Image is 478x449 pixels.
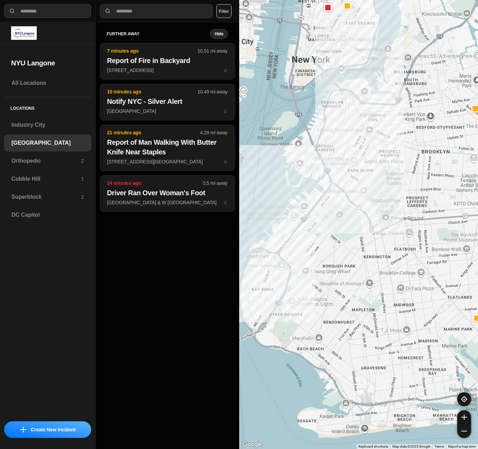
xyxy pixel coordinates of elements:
img: zoom-in [461,414,467,420]
span: star [223,200,228,205]
p: Create New Incident [31,426,76,433]
img: zoom-out [461,428,467,434]
a: 24 minutes ago3.5 mi awayDriver Ran Over Woman's Foot[GEOGRAPHIC_DATA] & W [GEOGRAPHIC_DATA]star [100,199,235,205]
h2: Notify NYC - Silver Alert [107,97,228,106]
img: logo [11,26,37,40]
img: search [104,8,111,15]
span: star [223,159,228,164]
a: Report a map error [448,444,476,448]
small: Hide [215,31,223,37]
img: recenter [461,396,467,402]
a: All Locations [4,75,91,91]
p: [STREET_ADDRESS][GEOGRAPHIC_DATA] [107,158,228,165]
p: 21 minutes ago [107,129,200,136]
span: Map data ©2025 Google [392,444,430,448]
h3: All Locations [11,79,84,87]
a: Industry City [4,117,91,133]
h2: Driver Ran Over Woman's Foot [107,188,228,198]
a: 10 minutes ago10.49 mi awayNotify NYC - Silver Alert[GEOGRAPHIC_DATA]star [100,108,235,114]
button: 21 minutes ago4.29 mi awayReport of Man Walking With Butter Knife Near Staples[STREET_ADDRESS][GE... [100,125,235,171]
a: 21 minutes ago4.29 mi awayReport of Man Walking With Butter Knife Near Staples[STREET_ADDRESS][GE... [100,159,235,164]
a: Superblock2 [4,189,91,205]
button: 10 minutes ago10.49 mi awayNotify NYC - Silver Alert[GEOGRAPHIC_DATA]star [100,84,235,120]
h3: Superblock [11,193,81,201]
h2: Report of Man Walking With Butter Knife Near Staples [107,137,228,157]
a: 7 minutes ago10.51 mi awayReport of Fire in Backyard[STREET_ADDRESS]star [100,67,235,73]
button: zoom-in [457,410,471,424]
img: search [9,8,16,15]
button: Filter [216,4,232,18]
button: zoom-out [457,424,471,438]
img: icon [20,427,26,432]
a: Open this area in Google Maps (opens a new window) [241,440,264,449]
a: DC Capitol [4,207,91,223]
p: 2 [81,194,84,200]
p: [GEOGRAPHIC_DATA] [107,108,228,115]
button: iconCreate New Incident [4,421,91,438]
h2: NYU Langone [11,58,84,68]
p: 10.51 mi away [197,47,227,54]
span: star [223,108,228,114]
p: 4.29 mi away [200,129,227,136]
p: [GEOGRAPHIC_DATA] & W [GEOGRAPHIC_DATA] [107,199,228,206]
p: [STREET_ADDRESS] [107,67,228,74]
p: 2 [81,158,84,164]
p: 24 minutes ago [107,180,203,187]
h3: [GEOGRAPHIC_DATA] [11,139,84,147]
a: [GEOGRAPHIC_DATA] [4,135,91,151]
button: 24 minutes ago3.5 mi awayDriver Ran Over Woman's Foot[GEOGRAPHIC_DATA] & W [GEOGRAPHIC_DATA]star [100,175,235,212]
h3: Orthopedic [11,157,81,165]
p: 7 minutes ago [107,47,198,54]
h5: further away [107,31,210,37]
button: Keyboard shortcuts [358,444,388,449]
h3: Cobble Hill [11,175,81,183]
p: 10.49 mi away [197,88,227,95]
span: star [223,68,228,73]
h3: Industry City [11,121,84,129]
h3: DC Capitol [11,211,84,219]
p: 10 minutes ago [107,88,198,95]
h2: Report of Fire in Backyard [107,56,228,65]
img: Google [241,440,264,449]
button: recenter [457,392,471,406]
button: Hide [210,29,228,39]
a: Orthopedic2 [4,153,91,169]
a: Terms (opens in new tab) [434,444,444,448]
a: Cobble Hill1 [4,171,91,187]
p: 1 [81,176,84,182]
p: 3.5 mi away [203,180,228,187]
button: 7 minutes ago10.51 mi awayReport of Fire in Backyard[STREET_ADDRESS]star [100,43,235,80]
h5: Locations [4,97,91,117]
